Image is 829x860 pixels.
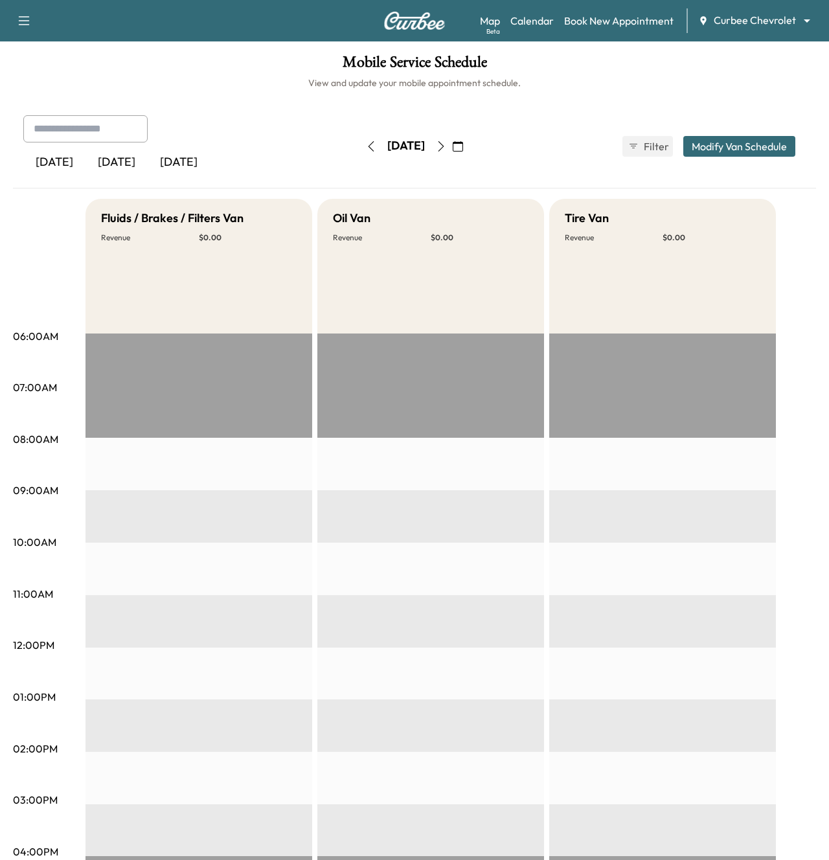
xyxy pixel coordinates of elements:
[23,148,85,177] div: [DATE]
[13,534,56,550] p: 10:00AM
[383,12,446,30] img: Curbee Logo
[101,209,244,227] h5: Fluids / Brakes / Filters Van
[486,27,500,36] div: Beta
[431,232,528,243] p: $ 0.00
[565,209,609,227] h5: Tire Van
[333,232,431,243] p: Revenue
[663,232,760,243] p: $ 0.00
[480,13,500,28] a: MapBeta
[13,54,816,76] h1: Mobile Service Schedule
[85,148,148,177] div: [DATE]
[101,232,199,243] p: Revenue
[13,844,58,859] p: 04:00PM
[13,328,58,344] p: 06:00AM
[714,13,796,28] span: Curbee Chevrolet
[13,689,56,705] p: 01:00PM
[199,232,297,243] p: $ 0.00
[644,139,667,154] span: Filter
[13,741,58,756] p: 02:00PM
[13,76,816,89] h6: View and update your mobile appointment schedule.
[510,13,554,28] a: Calendar
[13,586,53,602] p: 11:00AM
[13,792,58,808] p: 03:00PM
[13,637,54,653] p: 12:00PM
[683,136,795,157] button: Modify Van Schedule
[13,482,58,498] p: 09:00AM
[622,136,673,157] button: Filter
[13,431,58,447] p: 08:00AM
[13,379,57,395] p: 07:00AM
[565,232,663,243] p: Revenue
[333,209,370,227] h5: Oil Van
[387,138,425,154] div: [DATE]
[564,13,674,28] a: Book New Appointment
[148,148,210,177] div: [DATE]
